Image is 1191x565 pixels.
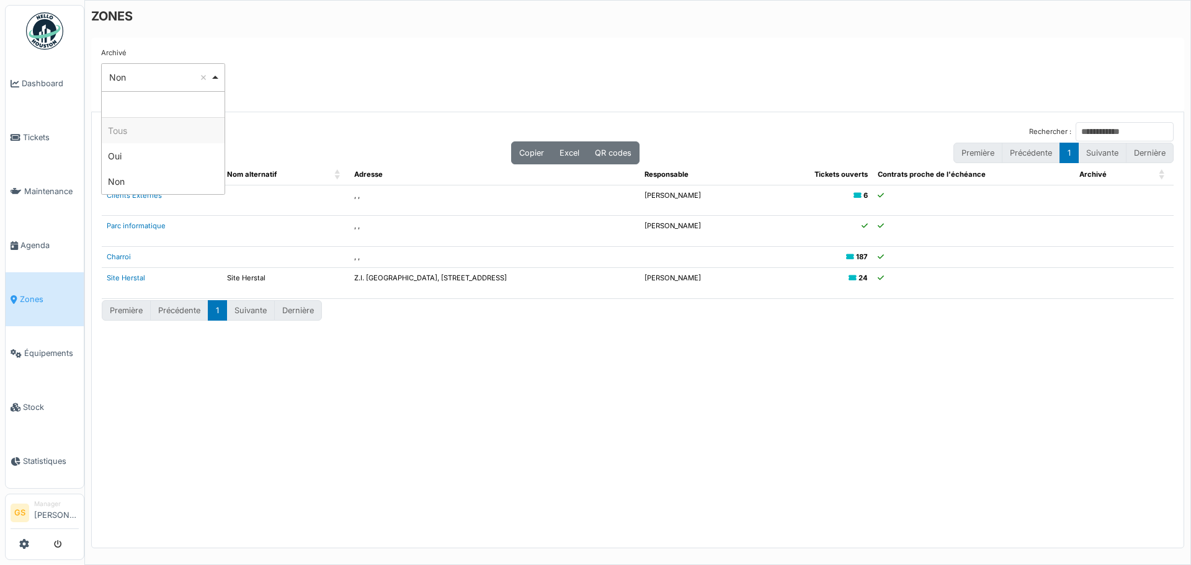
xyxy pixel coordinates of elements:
[107,191,162,200] a: Clients Externes
[349,247,640,268] td: , ,
[208,300,227,321] button: 1
[349,185,640,216] td: , ,
[645,190,757,201] p: [PERSON_NAME]
[6,434,84,488] a: Statistiques
[519,148,544,158] span: Copier
[101,48,127,58] label: Archivé
[878,170,986,179] span: Contrats proche de l'échéance
[102,143,225,169] div: Oui
[227,170,277,179] span: Nom alternatif
[334,164,342,185] span: Nom alternatif: Activate to sort
[551,141,587,164] button: Excel
[1059,143,1079,163] button: 1
[20,239,79,251] span: Agenda
[587,141,640,164] button: QR codes
[23,455,79,467] span: Statistiques
[34,499,79,526] li: [PERSON_NAME]
[349,216,640,247] td: , ,
[856,252,868,261] b: 187
[814,170,868,179] span: Tickets ouverts
[107,274,145,282] a: Site Herstal
[107,221,166,230] a: Parc informatique
[24,185,79,197] span: Maintenance
[349,267,640,298] td: Z.I. [GEOGRAPHIC_DATA], [STREET_ADDRESS]
[560,148,579,158] span: Excel
[102,92,225,118] input: Tous
[354,170,383,179] span: Adresse
[645,221,757,231] p: [PERSON_NAME]
[102,118,225,143] div: Tous
[11,499,79,529] a: GS Manager[PERSON_NAME]
[11,504,29,522] li: GS
[645,170,689,179] span: Responsable
[6,380,84,434] a: Stock
[1079,170,1107,179] span: Archivé
[953,143,1174,163] nav: pagination
[23,401,79,413] span: Stock
[6,56,84,110] a: Dashboard
[24,347,79,359] span: Équipements
[6,110,84,164] a: Tickets
[6,326,84,380] a: Équipements
[859,274,868,282] b: 24
[645,273,757,283] p: [PERSON_NAME]
[863,191,868,200] b: 6
[1029,127,1071,137] label: Rechercher :
[197,71,210,84] button: Remove item: 'false'
[34,499,79,509] div: Manager
[91,9,133,24] h6: ZONES
[23,131,79,143] span: Tickets
[20,293,79,305] span: Zones
[22,78,79,89] span: Dashboard
[511,141,552,164] button: Copier
[109,71,210,84] div: Non
[595,148,631,158] span: QR codes
[6,272,84,326] a: Zones
[6,164,84,218] a: Maintenance
[6,218,84,272] a: Agenda
[26,12,63,50] img: Badge_color-CXgf-gQk.svg
[107,252,131,261] a: Charroi
[222,267,349,298] td: Site Herstal
[102,300,322,321] nav: pagination
[1159,164,1166,185] span: Archivé: Activate to sort
[102,169,225,194] div: Non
